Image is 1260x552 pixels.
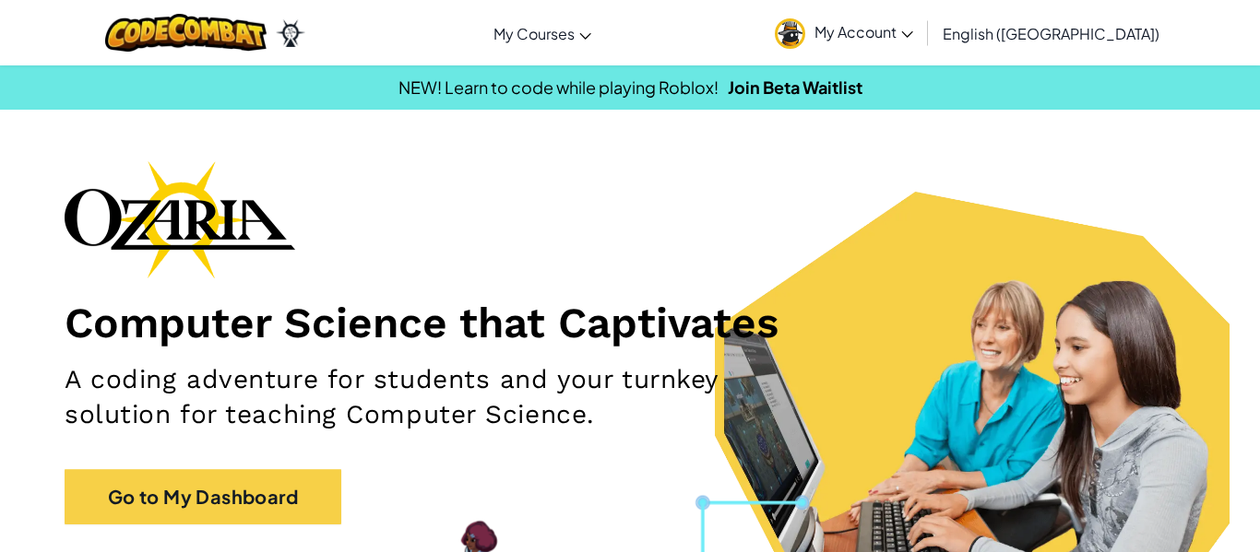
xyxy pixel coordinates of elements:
span: My Courses [493,24,575,43]
a: English ([GEOGRAPHIC_DATA]) [933,8,1169,58]
h1: Computer Science that Captivates [65,297,1195,348]
img: Ozaria [276,19,305,47]
a: My Account [766,4,922,62]
img: avatar [775,18,805,49]
span: NEW! Learn to code while playing Roblox! [398,76,719,98]
span: My Account [814,22,913,41]
a: My Courses [484,8,600,58]
img: CodeCombat logo [105,14,267,52]
a: Join Beta Waitlist [728,76,862,98]
span: English ([GEOGRAPHIC_DATA]) [943,24,1159,43]
a: Go to My Dashboard [65,469,341,524]
img: Ozaria branding logo [65,160,295,278]
h2: A coding adventure for students and your turnkey solution for teaching Computer Science. [65,362,822,432]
